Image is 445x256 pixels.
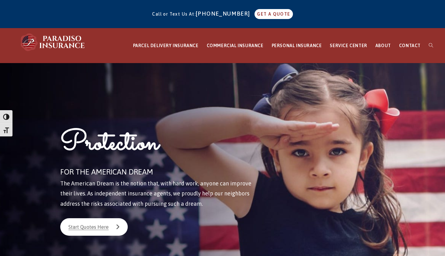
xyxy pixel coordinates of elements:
span: PERSONAL INSURANCE [272,43,322,48]
a: Start Quotes Here [60,218,128,236]
span: FOR THE AMERICAN DREAM [60,168,153,176]
a: ABOUT [371,28,395,63]
h1: Protection [60,126,257,165]
span: Call or Text Us At: [152,12,196,17]
a: [PHONE_NUMBER] [196,10,253,17]
img: Paradiso Insurance [19,33,87,52]
a: GET A QUOTE [255,9,293,19]
span: PARCEL DELIVERY INSURANCE [133,43,199,48]
a: PARCEL DELIVERY INSURANCE [129,28,203,63]
span: CONTACT [399,43,421,48]
span: ABOUT [375,43,391,48]
span: The American Dream is the notion that, with hard work, anyone can improve their lives. As indepen... [60,180,251,207]
span: COMMERCIAL INSURANCE [207,43,264,48]
a: COMMERCIAL INSURANCE [203,28,268,63]
span: SERVICE CENTER [330,43,367,48]
a: PERSONAL INSURANCE [268,28,326,63]
a: SERVICE CENTER [326,28,371,63]
a: CONTACT [395,28,425,63]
